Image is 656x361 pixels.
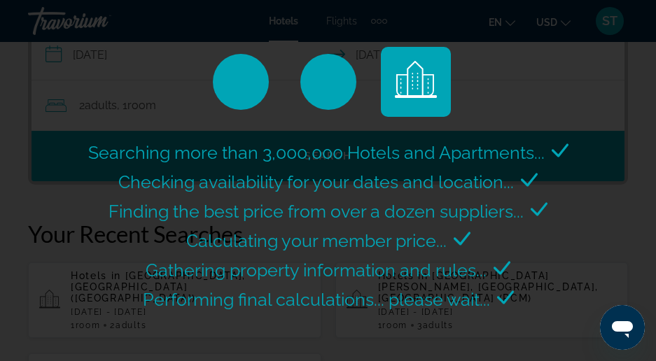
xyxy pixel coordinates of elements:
span: Checking availability for your dates and location... [118,171,514,192]
span: Calculating your member price... [186,230,447,251]
span: Performing final calculations... please wait... [143,289,490,310]
iframe: Button to launch messaging window [600,305,645,350]
span: Searching more than 3,000,000 Hotels and Apartments... [88,142,545,163]
span: Finding the best price from over a dozen suppliers... [109,201,524,222]
span: Gathering property information and rules... [146,260,487,281]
